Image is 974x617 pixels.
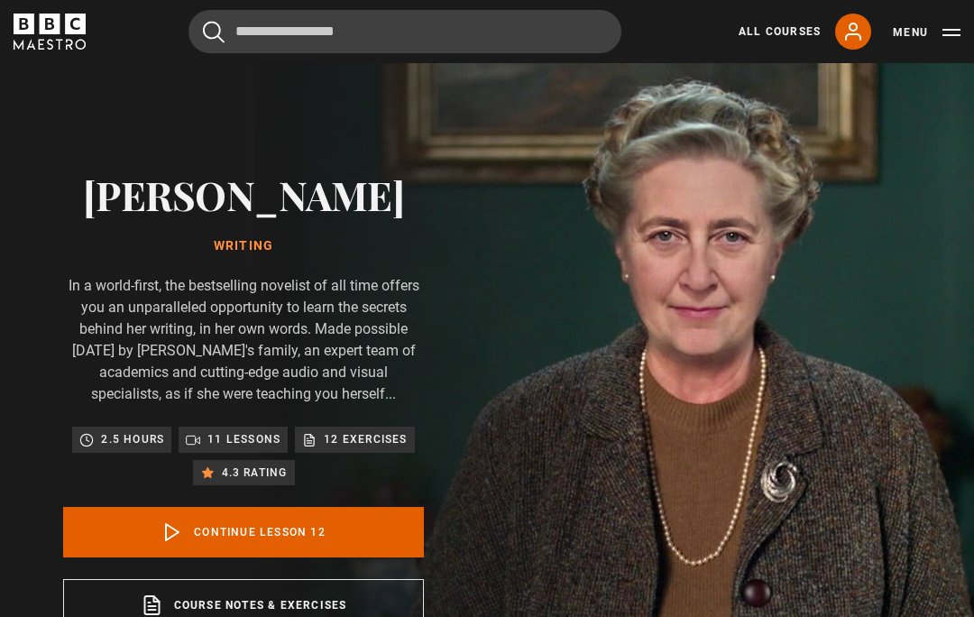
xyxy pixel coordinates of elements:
[63,239,424,253] h1: Writing
[207,430,280,448] p: 11 lessons
[203,21,225,43] button: Submit the search query
[188,10,621,53] input: Search
[63,507,424,557] a: Continue lesson 12
[893,23,960,41] button: Toggle navigation
[14,14,86,50] svg: BBC Maestro
[324,430,407,448] p: 12 exercises
[63,275,424,405] p: In a world-first, the bestselling novelist of all time offers you an unparalleled opportunity to ...
[63,171,424,217] h2: [PERSON_NAME]
[101,430,164,448] p: 2.5 hours
[739,23,821,40] a: All Courses
[222,464,288,482] p: 4.3 rating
